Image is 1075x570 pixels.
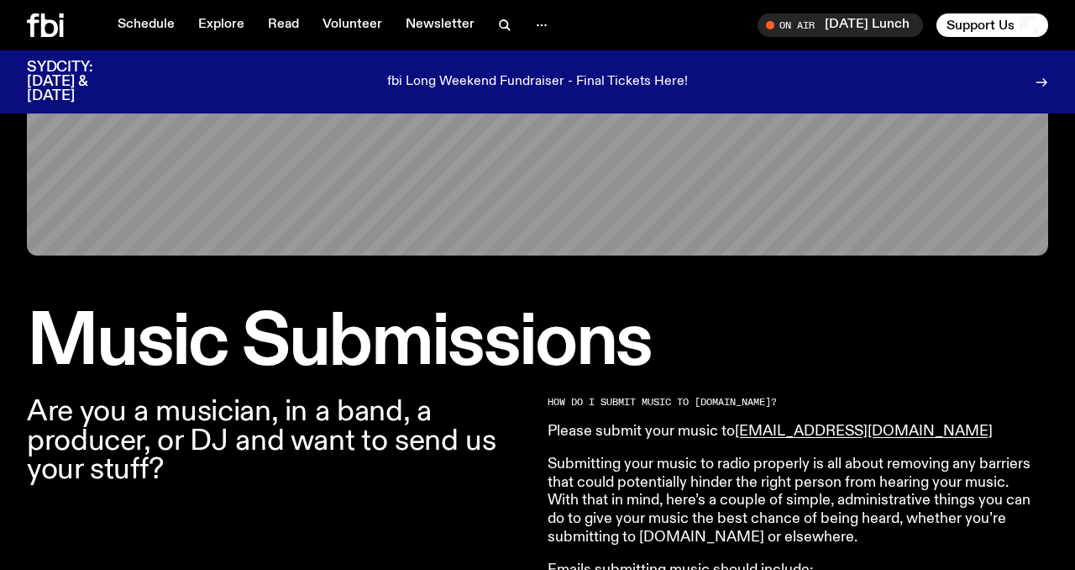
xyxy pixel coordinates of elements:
a: Read [258,13,309,37]
p: Are you a musician, in a band, a producer, or DJ and want to send us your stuff? [27,398,527,484]
h1: Music Submissions [27,309,1048,377]
a: Schedule [107,13,185,37]
h3: SYDCITY: [DATE] & [DATE] [27,61,134,103]
p: fbi Long Weekend Fundraiser - Final Tickets Here! [387,75,688,90]
button: On Air[DATE] Lunch [758,13,923,37]
p: Please submit your music to [548,423,1031,441]
a: Newsletter [396,13,485,37]
p: Submitting your music to radio properly is all about removing any barriers that could potentially... [548,456,1031,546]
span: Support Us [947,18,1015,33]
a: [EMAIL_ADDRESS][DOMAIN_NAME] [735,424,993,439]
button: Support Us [936,13,1048,37]
a: Explore [188,13,254,37]
a: Volunteer [312,13,392,37]
h2: HOW DO I SUBMIT MUSIC TO [DOMAIN_NAME]? [548,398,1031,407]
